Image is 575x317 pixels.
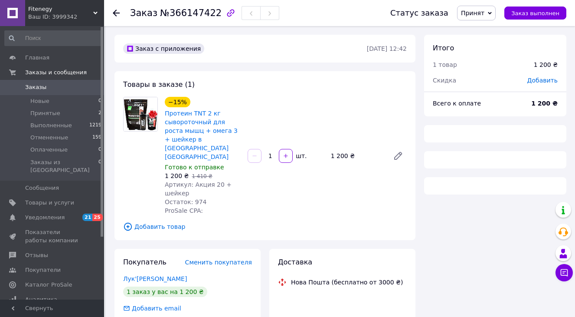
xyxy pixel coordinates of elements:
span: 2 [98,109,101,117]
span: Покупатели [25,266,61,274]
div: Статус заказа [390,9,448,17]
span: Заказ [130,8,157,18]
span: Оплаченные [30,146,68,154]
span: Артикул: Акция 20 + шейкер [165,181,232,197]
span: Товары в заказе (1) [123,80,195,89]
time: [DATE] 12:42 [367,45,407,52]
span: Показатели работы компании [25,228,80,244]
div: Нова Пошта (бесплатно от 3000 ₴) [289,278,405,287]
span: Аналитика [25,296,57,304]
span: Готово к отправке [165,164,224,171]
span: Итого [433,44,454,52]
div: Заказ с приложения [123,43,204,54]
input: Поиск [4,30,102,46]
span: 159 [92,134,101,142]
div: −15% [165,97,190,107]
span: 0 [98,146,101,154]
img: Протеин TNT 2 кг сывороточный для роста мышц + омега 3 + шейкер в подарок Польша [124,97,157,131]
span: 1219 [89,122,101,129]
span: 21 [82,214,92,221]
span: 1 200 ₴ [165,172,189,179]
span: Принят [461,10,484,17]
span: Каталог ProSale [25,281,72,289]
span: Принятые [30,109,60,117]
span: Заказ выполнен [511,10,559,17]
span: Добавить [527,77,558,84]
span: Скидка [433,77,456,84]
button: Заказ выполнен [504,7,566,20]
span: Главная [25,54,49,62]
a: Лук'[PERSON_NAME] [123,275,187,282]
div: Добавить email [131,304,182,313]
span: Товары и услуги [25,199,74,207]
span: Сообщения [25,184,59,192]
span: Новые [30,97,49,105]
div: Ваш ID: 3999342 [28,13,104,21]
span: №366147422 [160,8,222,18]
span: ProSale CPA: [165,207,203,214]
span: Заказы [25,83,46,91]
span: Выполненные [30,122,72,129]
b: 1 200 ₴ [531,100,558,107]
div: 1 200 ₴ [534,60,558,69]
span: 1 410 ₴ [192,173,212,179]
span: 25 [92,214,102,221]
span: Уведомления [25,214,65,221]
div: 1 200 ₴ [327,150,386,162]
span: Отзывы [25,251,48,259]
span: Fitenegy [28,5,93,13]
div: Добавить email [122,304,182,313]
span: Заказы из [GEOGRAPHIC_DATA] [30,158,98,174]
span: 0 [98,97,101,105]
span: Сменить покупателя [185,259,252,266]
span: 0 [98,158,101,174]
span: 1 товар [433,61,457,68]
span: Доставка [278,258,312,266]
span: Добавить товар [123,222,407,231]
div: Вернуться назад [113,9,120,17]
span: Отмененные [30,134,68,142]
div: шт. [294,152,307,160]
a: Редактировать [389,147,407,165]
a: Протеин TNT 2 кг сывороточный для роста мышц + омега 3 + шейкер в [GEOGRAPHIC_DATA] [GEOGRAPHIC_D... [165,110,238,160]
span: Заказы и сообщения [25,69,87,76]
span: Покупатель [123,258,167,266]
div: 1 заказ у вас на 1 200 ₴ [123,287,207,297]
span: Всего к оплате [433,100,481,107]
button: Чат с покупателем [555,264,573,281]
span: Остаток: 974 [165,198,207,205]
